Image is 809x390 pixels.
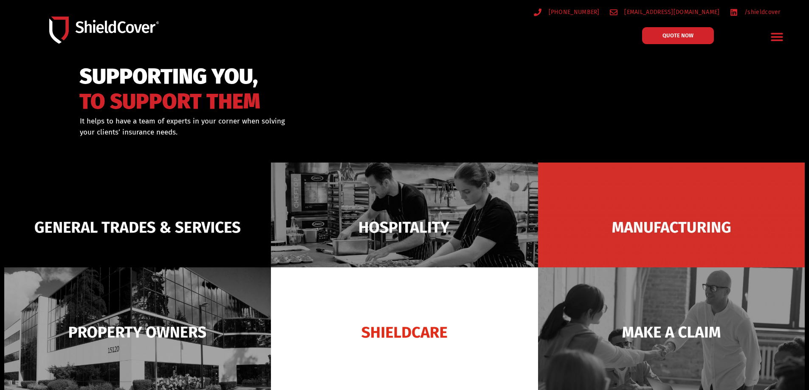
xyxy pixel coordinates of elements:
span: SUPPORTING YOU, [79,68,260,85]
a: [PHONE_NUMBER] [534,7,600,17]
div: Menu Toggle [767,27,787,47]
span: QUOTE NOW [662,33,693,38]
span: [EMAIL_ADDRESS][DOMAIN_NAME] [622,7,719,17]
span: [PHONE_NUMBER] [547,7,600,17]
p: your clients’ insurance needs. [80,127,448,138]
img: Shield-Cover-Underwriting-Australia-logo-full [49,17,159,43]
a: /shieldcover [730,7,781,17]
a: [EMAIL_ADDRESS][DOMAIN_NAME] [610,7,720,17]
a: QUOTE NOW [642,27,714,44]
div: It helps to have a team of experts in your corner when solving [80,116,448,137]
span: /shieldcover [742,7,781,17]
